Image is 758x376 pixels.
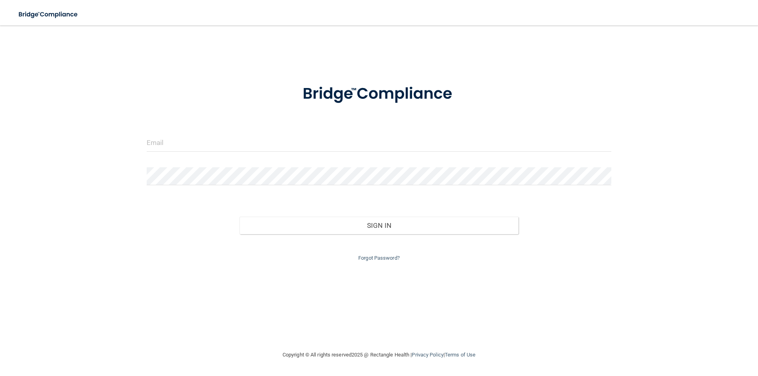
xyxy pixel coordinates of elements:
[147,134,611,152] input: Email
[358,255,400,261] a: Forgot Password?
[286,73,472,115] img: bridge_compliance_login_screen.278c3ca4.svg
[240,217,518,234] button: Sign In
[412,352,443,358] a: Privacy Policy
[234,342,524,368] div: Copyright © All rights reserved 2025 @ Rectangle Health | |
[445,352,475,358] a: Terms of Use
[12,6,85,23] img: bridge_compliance_login_screen.278c3ca4.svg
